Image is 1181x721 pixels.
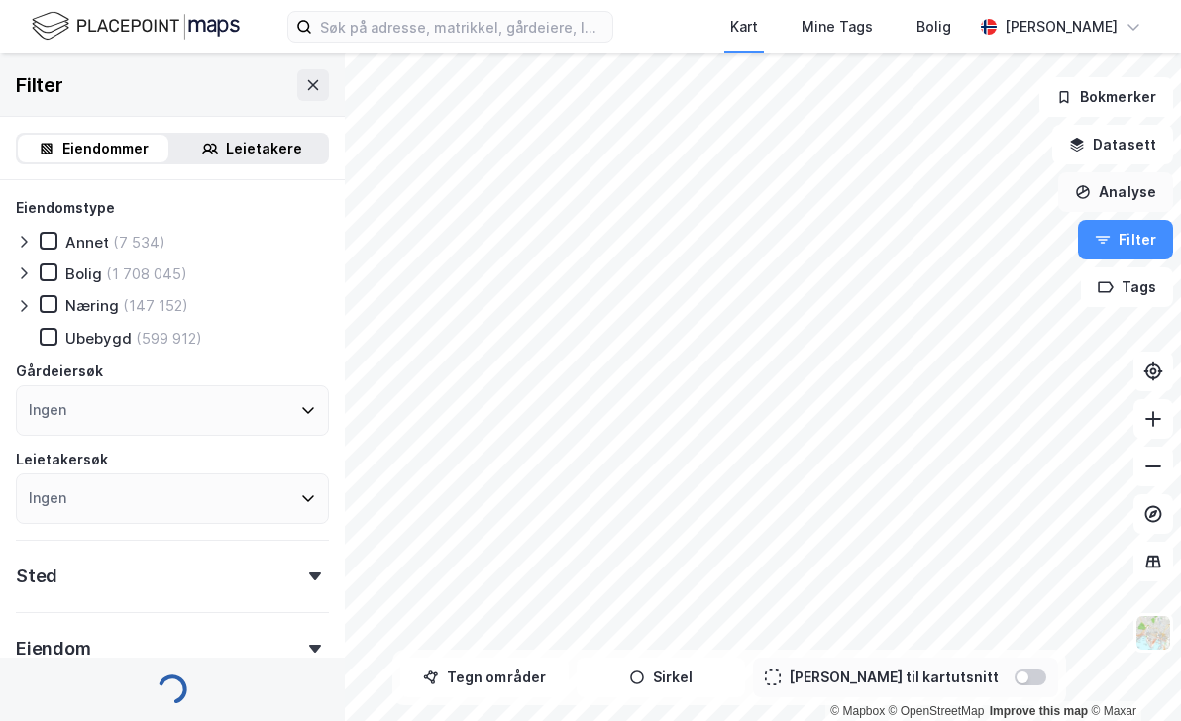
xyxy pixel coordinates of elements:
[1005,15,1118,39] div: [PERSON_NAME]
[29,486,66,510] div: Ingen
[730,15,758,39] div: Kart
[136,329,202,348] div: (599 912)
[577,658,745,697] button: Sirkel
[1134,614,1172,652] img: Z
[1082,626,1181,721] div: Kontrollprogram for chat
[32,9,240,44] img: logo.f888ab2527a4732fd821a326f86c7f29.svg
[789,666,999,689] div: [PERSON_NAME] til kartutsnitt
[29,398,66,422] div: Ingen
[1058,172,1173,212] button: Analyse
[1078,220,1173,259] button: Filter
[916,15,951,39] div: Bolig
[123,296,188,315] div: (147 152)
[226,137,302,160] div: Leietakere
[1039,77,1173,117] button: Bokmerker
[16,565,57,588] div: Sted
[889,704,985,718] a: OpenStreetMap
[65,233,109,252] div: Annet
[400,658,569,697] button: Tegn områder
[16,360,103,383] div: Gårdeiersøk
[802,15,873,39] div: Mine Tags
[16,69,63,101] div: Filter
[312,12,612,42] input: Søk på adresse, matrikkel, gårdeiere, leietakere eller personer
[65,264,102,283] div: Bolig
[65,329,132,348] div: Ubebygd
[16,448,108,471] div: Leietakersøk
[62,137,149,160] div: Eiendommer
[16,637,91,661] div: Eiendom
[990,704,1088,718] a: Improve this map
[65,296,119,315] div: Næring
[1082,626,1181,721] iframe: Chat Widget
[1052,125,1173,164] button: Datasett
[16,196,115,220] div: Eiendomstype
[113,233,165,252] div: (7 534)
[106,264,187,283] div: (1 708 045)
[1081,267,1173,307] button: Tags
[830,704,885,718] a: Mapbox
[157,673,188,705] img: spinner.a6d8c91a73a9ac5275cf975e30b51cfb.svg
